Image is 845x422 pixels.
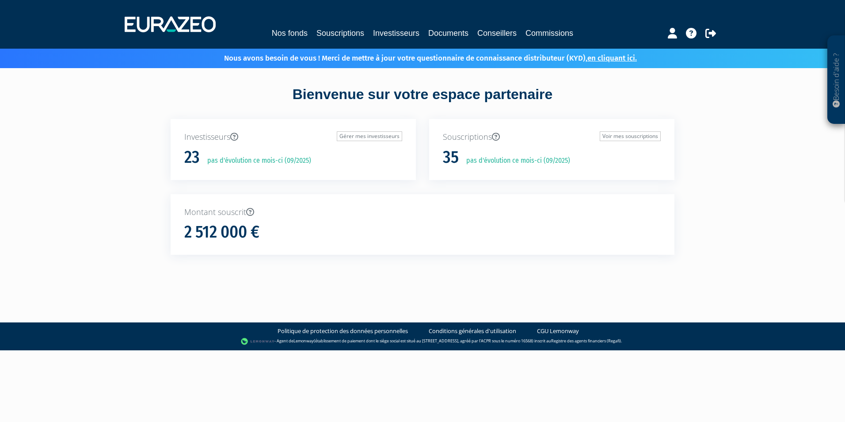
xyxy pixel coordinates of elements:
a: Documents [428,27,468,39]
img: logo-lemonway.png [241,337,275,346]
p: Investisseurs [184,131,402,143]
a: Conditions générales d'utilisation [429,327,516,335]
a: Gérer mes investisseurs [337,131,402,141]
p: pas d'évolution ce mois-ci (09/2025) [201,156,311,166]
a: en cliquant ici. [587,54,637,63]
h1: 35 [443,148,459,167]
p: pas d'évolution ce mois-ci (09/2025) [460,156,570,166]
a: Lemonway [293,338,314,344]
div: Bienvenue sur votre espace partenaire [164,84,681,119]
p: Nous avons besoin de vous ! Merci de mettre à jour votre questionnaire de connaissance distribute... [198,51,637,64]
a: Registre des agents financiers (Regafi) [551,338,621,344]
a: Commissions [525,27,573,39]
a: Souscriptions [316,27,364,39]
h1: 2 512 000 € [184,223,259,242]
a: CGU Lemonway [537,327,579,335]
a: Politique de protection des données personnelles [278,327,408,335]
img: 1732889491-logotype_eurazeo_blanc_rvb.png [125,16,216,32]
p: Souscriptions [443,131,661,143]
a: Investisseurs [373,27,419,39]
a: Conseillers [477,27,517,39]
div: - Agent de (établissement de paiement dont le siège social est situé au [STREET_ADDRESS], agréé p... [9,337,836,346]
p: Besoin d'aide ? [831,40,841,120]
p: Montant souscrit [184,207,661,218]
a: Nos fonds [272,27,308,39]
h1: 23 [184,148,200,167]
a: Voir mes souscriptions [600,131,661,141]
